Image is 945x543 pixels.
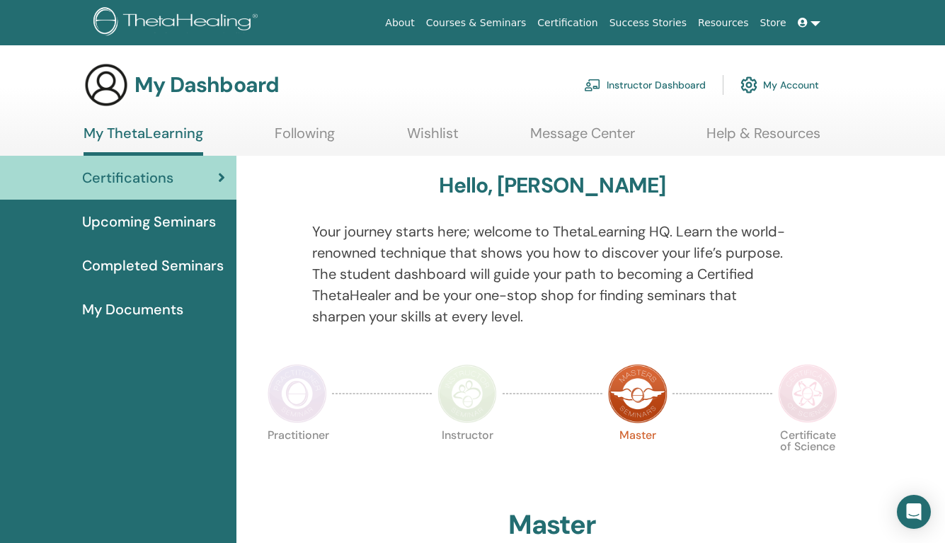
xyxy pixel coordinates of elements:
[379,10,420,36] a: About
[84,125,203,156] a: My ThetaLearning
[584,69,706,101] a: Instructor Dashboard
[608,364,668,423] img: Master
[530,125,635,152] a: Message Center
[82,167,173,188] span: Certifications
[604,10,692,36] a: Success Stories
[134,72,279,98] h3: My Dashboard
[608,430,668,489] p: Master
[584,79,601,91] img: chalkboard-teacher.svg
[437,364,497,423] img: Instructor
[407,125,459,152] a: Wishlist
[312,221,793,327] p: Your journey starts here; welcome to ThetaLearning HQ. Learn the world-renowned technique that sh...
[778,364,837,423] img: Certificate of Science
[532,10,603,36] a: Certification
[740,69,819,101] a: My Account
[706,125,820,152] a: Help & Resources
[778,430,837,489] p: Certificate of Science
[275,125,335,152] a: Following
[755,10,792,36] a: Store
[82,299,183,320] span: My Documents
[437,430,497,489] p: Instructor
[897,495,931,529] div: Open Intercom Messenger
[268,364,327,423] img: Practitioner
[740,73,757,97] img: cog.svg
[508,509,596,542] h2: Master
[84,62,129,108] img: generic-user-icon.jpg
[692,10,755,36] a: Resources
[268,430,327,489] p: Practitioner
[420,10,532,36] a: Courses & Seminars
[93,7,263,39] img: logo.png
[439,173,665,198] h3: Hello, [PERSON_NAME]
[82,211,216,232] span: Upcoming Seminars
[82,255,224,276] span: Completed Seminars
